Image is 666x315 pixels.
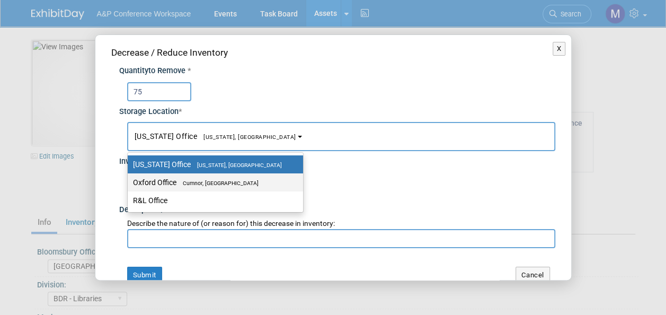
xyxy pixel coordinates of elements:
span: [US_STATE], [GEOGRAPHIC_DATA] [191,162,282,169]
button: X [553,42,566,56]
div: Inventory Adjustment [119,151,555,168]
div: Description / Notes [119,199,555,216]
div: Quantity [119,66,555,77]
div: Storage Location [119,101,555,118]
span: Describe the nature of (or reason for) this decrease in inventory: [127,219,335,227]
button: [US_STATE] Office[US_STATE], [GEOGRAPHIC_DATA] [127,122,555,151]
label: R&L Office [133,194,292,207]
span: [US_STATE], [GEOGRAPHIC_DATA] [197,134,296,141]
span: to Remove [148,66,185,75]
button: Cancel [516,267,550,284]
span: Decrease / Reduce Inventory [111,47,228,58]
label: Oxford Office [133,176,292,189]
span: [US_STATE] Office [135,132,296,141]
label: [US_STATE] Office [133,157,292,171]
button: Submit [127,267,162,284]
span: Cumnor, [GEOGRAPHIC_DATA] [176,180,259,187]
